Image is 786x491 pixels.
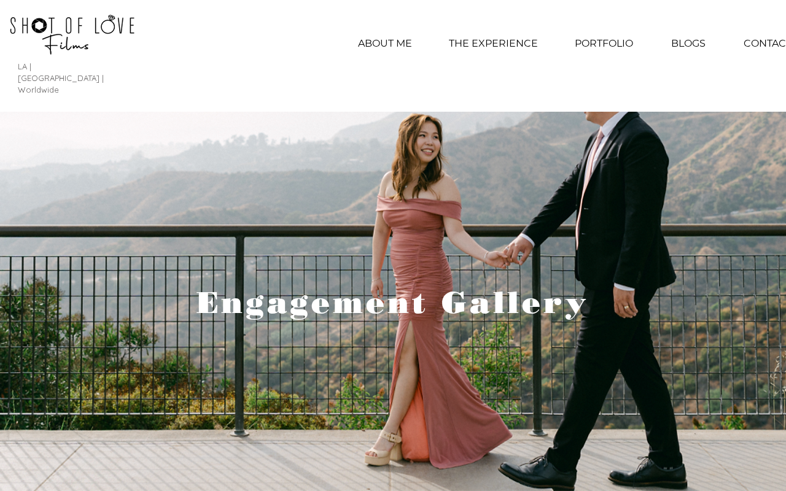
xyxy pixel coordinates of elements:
[430,28,556,59] a: THE EXPERIENCE
[652,28,725,59] a: BLOGS
[556,28,652,59] div: PORTFOLIO
[196,284,589,320] span: Engagement Gallery
[569,28,639,59] p: PORTFOLIO
[443,28,544,59] p: THE EXPERIENCE
[340,28,430,59] a: ABOUT ME
[352,28,418,59] p: ABOUT ME
[18,61,104,95] span: LA | [GEOGRAPHIC_DATA] | Worldwide
[665,28,712,59] p: BLOGS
